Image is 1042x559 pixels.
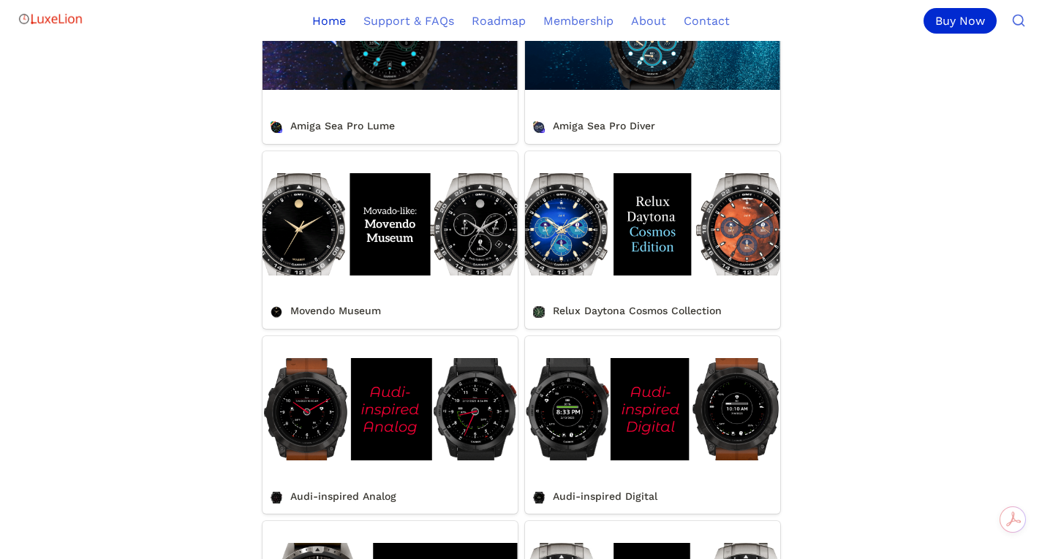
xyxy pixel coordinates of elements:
a: Audi-inspired Digital [525,336,780,514]
a: Buy Now [924,8,1003,34]
a: Movendo Museum [263,151,518,329]
a: Relux Daytona Cosmos Collection [525,151,780,329]
img: Logo [18,4,83,34]
a: Audi-inspired Analog [263,336,518,514]
div: Buy Now [924,8,997,34]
